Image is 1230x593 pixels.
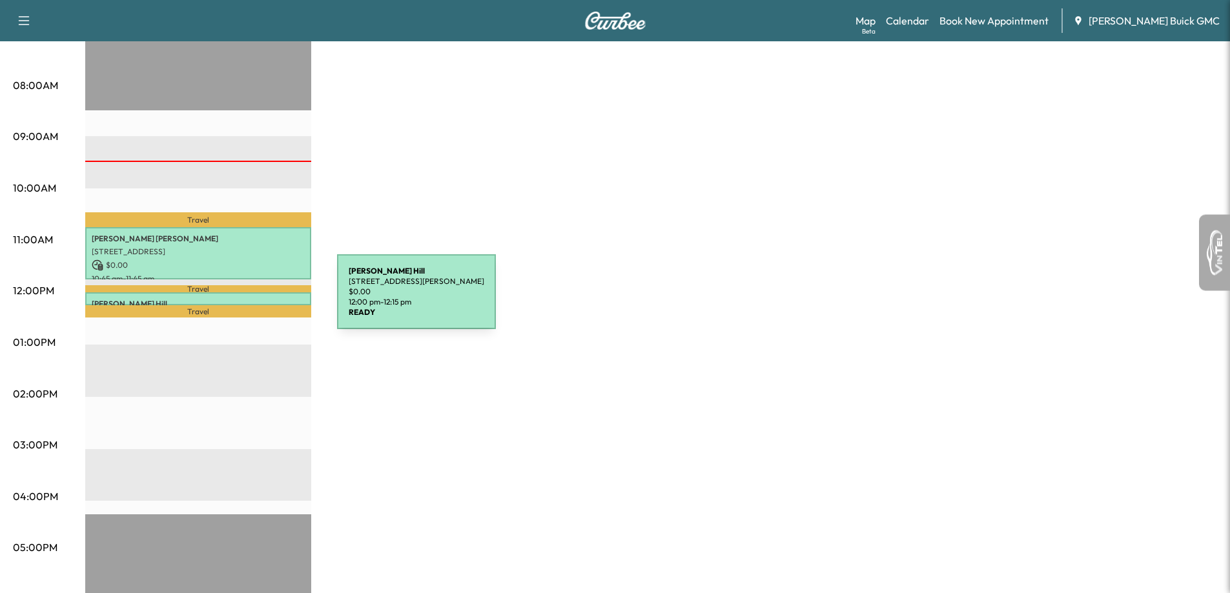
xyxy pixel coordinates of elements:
p: $ 0.00 [92,259,305,271]
p: 12:00PM [13,283,54,298]
p: [PERSON_NAME] Hill [92,299,305,309]
p: 10:00AM [13,180,56,196]
p: 03:00PM [13,437,57,452]
p: 01:00PM [13,334,56,350]
p: 11:00AM [13,232,53,247]
p: 10:45 am - 11:45 am [92,274,305,284]
p: 08:00AM [13,77,58,93]
a: Calendar [886,13,929,28]
a: MapBeta [856,13,876,28]
span: [PERSON_NAME] Buick GMC [1089,13,1220,28]
p: 05:00PM [13,539,57,555]
p: Travel [85,212,311,227]
p: 09:00AM [13,128,58,144]
img: Curbee Logo [584,12,646,30]
a: Book New Appointment [939,13,1049,28]
p: Travel [85,305,311,317]
p: 04:00PM [13,488,58,504]
p: [STREET_ADDRESS] [92,246,305,257]
p: 02:00PM [13,386,57,401]
p: [PERSON_NAME] [PERSON_NAME] [92,234,305,244]
div: Beta [862,26,876,36]
p: Travel [85,285,311,292]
